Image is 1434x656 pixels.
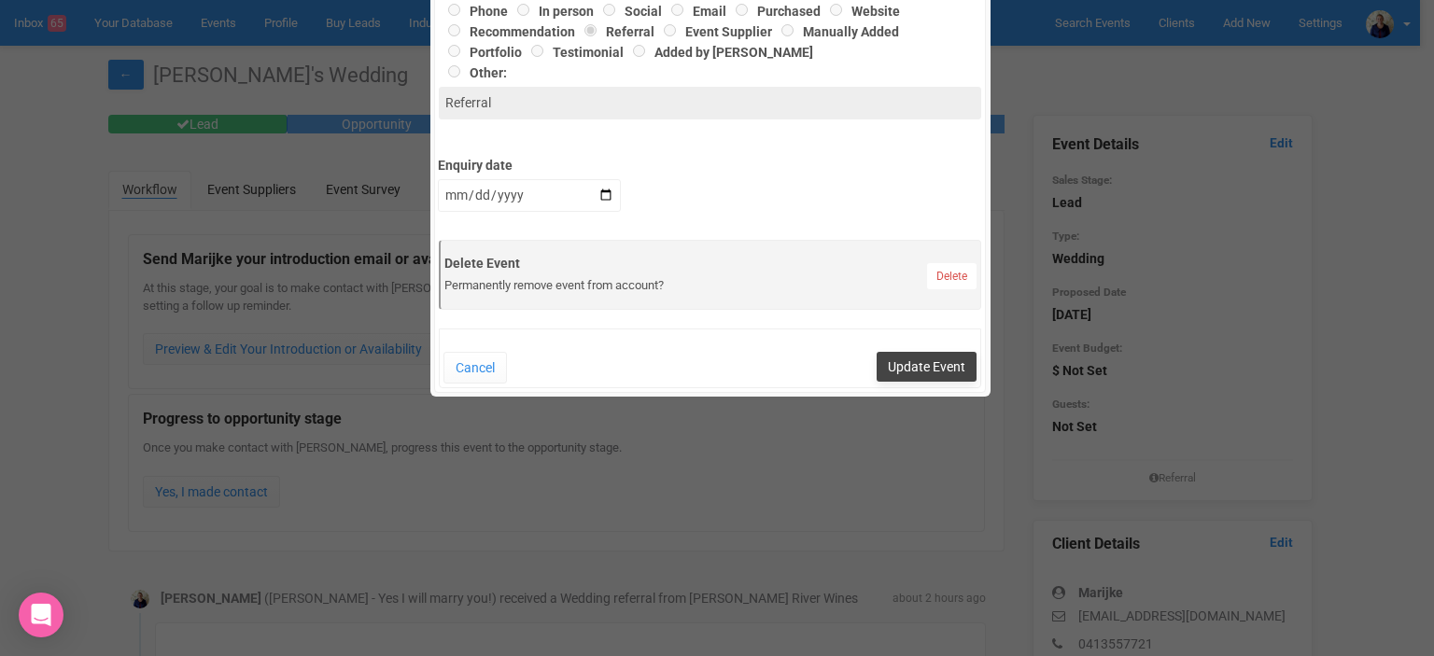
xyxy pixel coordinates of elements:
[662,4,726,19] label: Email
[575,24,654,39] label: Referral
[772,24,899,39] label: Manually Added
[726,4,821,19] label: Purchased
[624,45,813,60] label: Added by [PERSON_NAME]
[439,4,508,19] label: Phone
[439,24,575,39] label: Recommendation
[439,45,522,60] label: Portfolio
[443,352,507,384] button: Cancel
[438,149,621,174] label: Enquiry date
[522,45,624,60] label: Testimonial
[444,254,977,272] label: Delete Event
[654,24,772,39] label: Event Supplier
[19,593,63,637] div: Open Intercom Messenger
[821,4,900,19] label: Website
[927,263,977,289] a: Delete
[877,352,977,382] button: Update Event
[508,4,594,19] label: In person
[444,277,977,295] div: Permanently remove event from account?
[594,4,662,19] label: Social
[439,62,954,82] label: Other:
